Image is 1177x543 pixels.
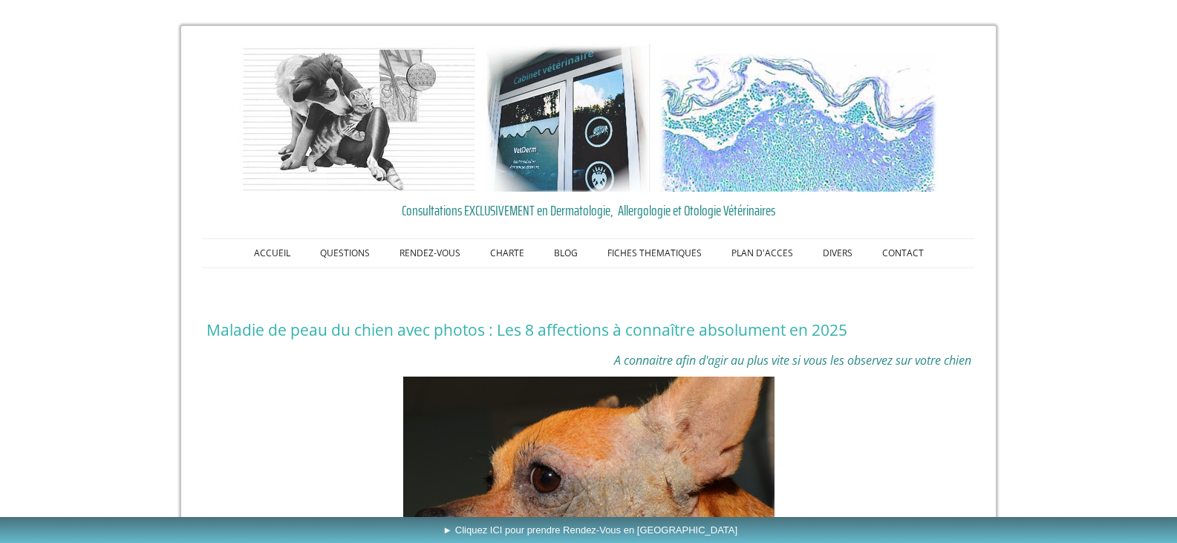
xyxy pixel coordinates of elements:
[443,524,737,536] span: ► Cliquez ICI pour prendre Rendez-Vous en [GEOGRAPHIC_DATA]
[305,239,385,267] a: QUESTIONS
[717,239,808,267] a: PLAN D'ACCES
[206,199,971,221] a: Consultations EXCLUSIVEMENT en Dermatologie, Allergologie et Otologie Vétérinaires
[867,239,939,267] a: CONTACT
[206,320,971,339] h1: Maladie de peau du chien avec photos : Les 8 affections à connaître absolument en 2025
[614,352,971,368] span: A connaitre afin d'agir au plus vite si vous les observez sur votre chien
[539,239,593,267] a: BLOG
[808,239,867,267] a: DIVERS
[385,239,475,267] a: RENDEZ-VOUS
[593,239,717,267] a: FICHES THEMATIQUES
[239,239,305,267] a: ACCUEIL
[475,239,539,267] a: CHARTE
